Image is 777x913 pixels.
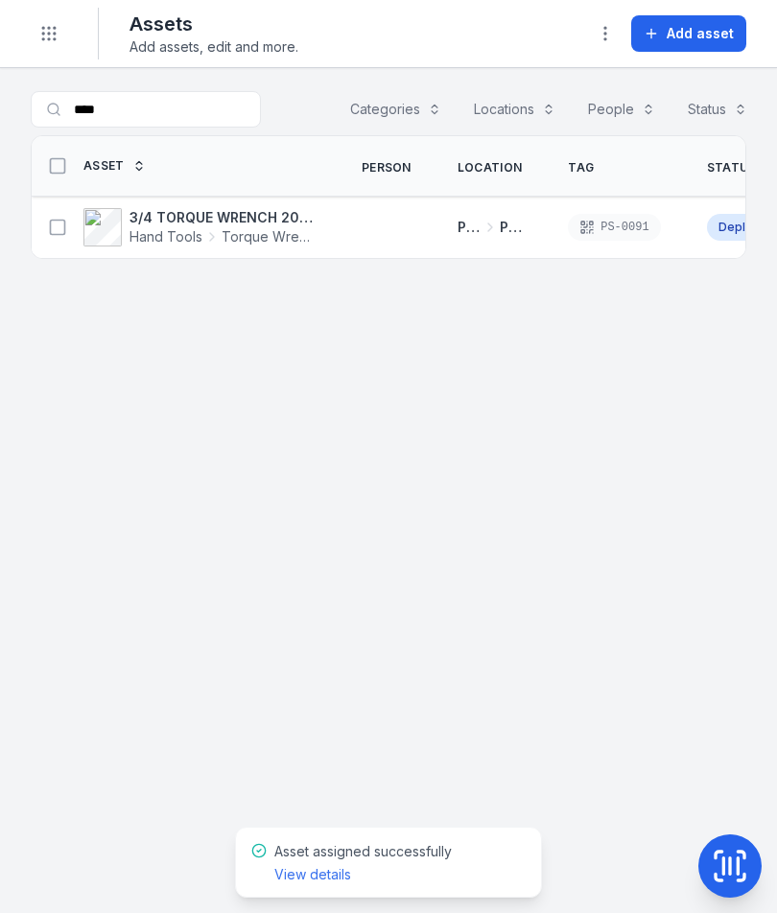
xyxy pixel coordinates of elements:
button: Toggle navigation [31,15,67,52]
span: Status [707,160,757,176]
button: Add asset [631,15,746,52]
button: Categories [338,91,454,128]
a: Asset [83,158,146,174]
span: Person [362,160,412,176]
span: Hand Tools [129,227,202,246]
span: Picton Workshops & Bays [458,218,481,237]
button: Status [675,91,760,128]
span: Torque Wrench [222,227,316,246]
button: Locations [461,91,568,128]
strong: 3/4 TORQUE WRENCH 200/600 ft/lbs 1115804118 [129,208,316,227]
a: View details [274,865,351,884]
h2: Assets [129,11,298,37]
a: 3/4 TORQUE WRENCH 200/600 ft/lbs 1115804118Hand ToolsTorque Wrench [83,208,316,246]
span: Location [458,160,522,176]
button: People [576,91,668,128]
span: Asset assigned successfully [274,843,452,882]
span: Asset [83,158,125,174]
span: Add assets, edit and more. [129,37,298,57]
span: Add asset [667,24,734,43]
div: PS-0091 [568,214,660,241]
span: Picton - Bay 10/11 [500,218,523,237]
span: Tag [568,160,594,176]
a: Picton Workshops & BaysPicton - Bay 10/11 [458,218,522,237]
